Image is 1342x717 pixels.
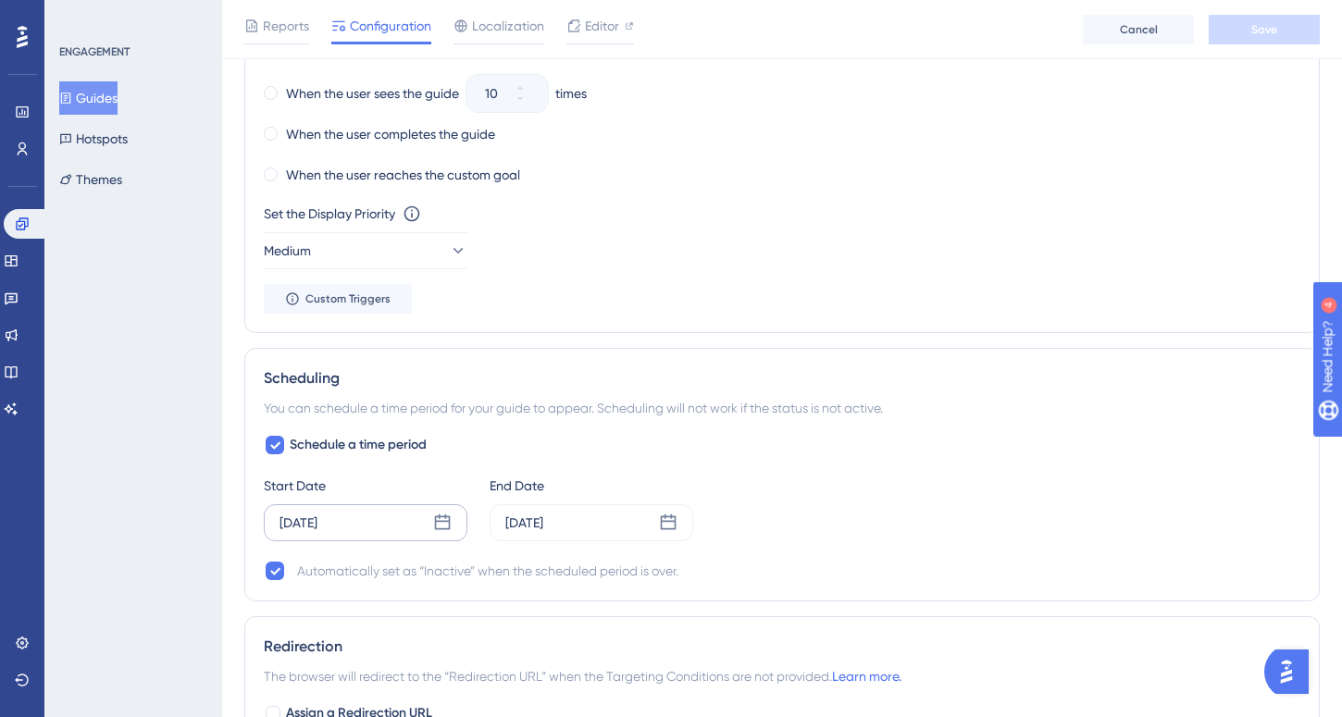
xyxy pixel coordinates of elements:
span: Cancel [1120,22,1158,37]
span: Editor [585,15,619,37]
span: Custom Triggers [305,291,391,306]
label: When the user completes the guide [286,123,495,145]
div: [DATE] [505,512,543,534]
div: Scheduling [264,367,1300,389]
div: End Date [490,475,693,497]
button: Guides [59,81,118,115]
span: Configuration [350,15,431,37]
label: When the user reaches the custom goal [286,164,520,186]
span: Reports [263,15,309,37]
button: Save [1209,15,1320,44]
div: [DATE] [280,512,317,534]
span: Need Help? [43,5,116,27]
div: Redirection [264,636,1300,658]
span: Medium [264,240,311,262]
button: Cancel [1083,15,1194,44]
iframe: UserGuiding AI Assistant Launcher [1264,644,1320,699]
span: Schedule a time period [290,434,427,456]
a: Learn more. [832,669,901,684]
div: 4 [129,9,134,24]
button: Custom Triggers [264,284,412,314]
button: Medium [264,232,467,269]
div: Set the Display Priority [264,203,395,225]
div: Automatically set as “Inactive” when the scheduled period is over. [297,560,678,582]
div: times [555,82,587,105]
label: When the user sees the guide [286,82,459,105]
button: Themes [59,163,122,196]
span: Localization [472,15,544,37]
div: You can schedule a time period for your guide to appear. Scheduling will not work if the status i... [264,397,1300,419]
div: Start Date [264,475,467,497]
span: Save [1251,22,1277,37]
button: Hotspots [59,122,128,155]
span: The browser will redirect to the “Redirection URL” when the Targeting Conditions are not provided. [264,665,901,687]
div: ENGAGEMENT [59,44,130,59]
